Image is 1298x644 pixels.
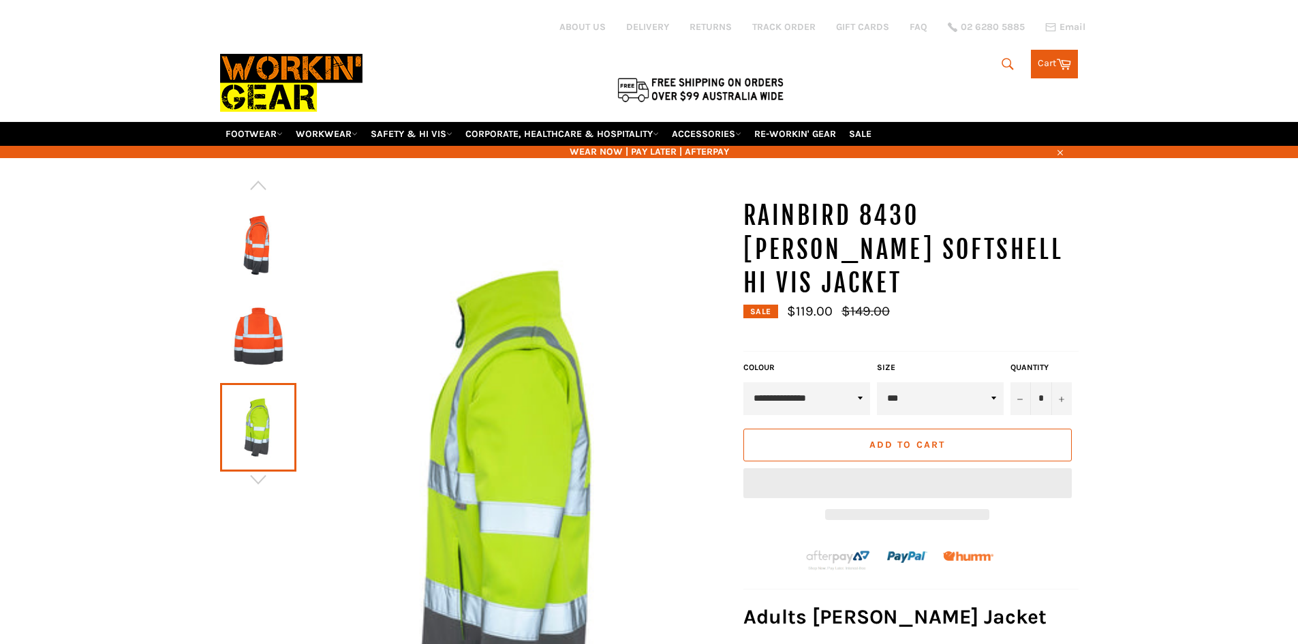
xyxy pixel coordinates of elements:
[290,122,363,146] a: WORKWEAR
[690,20,732,33] a: RETURNS
[1045,22,1085,33] a: Email
[626,20,669,33] a: DELIVERY
[1010,382,1031,415] button: Reduce item quantity by one
[1060,22,1085,32] span: Email
[666,122,747,146] a: ACCESSORIES
[743,362,870,373] label: COLOUR
[961,22,1025,32] span: 02 6280 5885
[365,122,458,146] a: SAFETY & HI VIS
[887,537,927,577] img: paypal.png
[615,75,786,104] img: Flat $9.95 shipping Australia wide
[743,604,1047,629] strong: Adults [PERSON_NAME] Jacket
[1010,362,1072,373] label: Quantity
[844,122,877,146] a: SALE
[220,44,362,121] img: Workin Gear leaders in Workwear, Safety Boots, PPE, Uniforms. Australia's No.1 in Workwear
[559,20,606,33] a: ABOUT US
[787,303,833,319] span: $119.00
[227,298,290,373] img: RAINBIRD 8430 Landy Softshell Hi Vis Jacket - Workin' Gear
[836,20,889,33] a: GIFT CARDS
[943,551,993,562] img: Humm_core_logo_RGB-01_300x60px_small_195d8312-4386-4de7-b182-0ef9b6303a37.png
[841,303,890,319] s: $149.00
[1051,382,1072,415] button: Increase item quantity by one
[752,20,816,33] a: TRACK ORDER
[743,305,778,318] div: Sale
[910,20,927,33] a: FAQ
[743,429,1072,461] button: Add to Cart
[877,362,1004,373] label: Size
[1031,50,1078,78] a: Cart
[805,549,871,572] img: Afterpay-Logo-on-dark-bg_large.png
[948,22,1025,32] a: 02 6280 5885
[227,207,290,282] img: RAINBIRD 8430 Landy Softshell Hi Vis Jacket - Workin' Gear
[869,439,945,450] span: Add to Cart
[749,122,841,146] a: RE-WORKIN' GEAR
[220,122,288,146] a: FOOTWEAR
[743,199,1079,301] h1: RAINBIRD 8430 [PERSON_NAME] Softshell Hi Vis Jacket
[460,122,664,146] a: CORPORATE, HEALTHCARE & HOSPITALITY
[220,145,1079,158] span: WEAR NOW | PAY LATER | AFTERPAY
